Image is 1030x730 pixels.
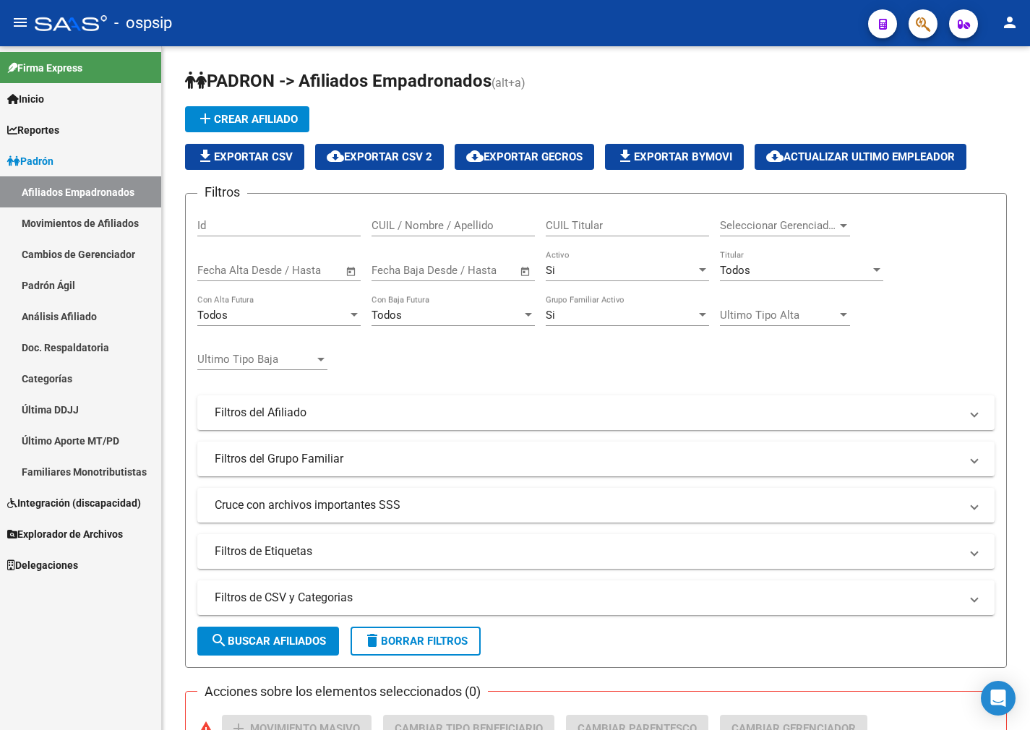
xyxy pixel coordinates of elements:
[617,147,634,165] mat-icon: file_download
[7,153,53,169] span: Padrón
[1001,14,1018,31] mat-icon: person
[197,150,293,163] span: Exportar CSV
[546,309,555,322] span: Si
[455,144,594,170] button: Exportar GECROS
[197,110,214,127] mat-icon: add
[197,627,339,656] button: Buscar Afiliados
[443,264,513,277] input: Fecha fin
[720,309,837,322] span: Ultimo Tipo Alta
[720,264,750,277] span: Todos
[981,681,1016,716] div: Open Intercom Messenger
[210,635,326,648] span: Buscar Afiliados
[197,488,995,523] mat-expansion-panel-header: Cruce con archivos importantes SSS
[197,353,314,366] span: Ultimo Tipo Baja
[197,309,228,322] span: Todos
[315,144,444,170] button: Exportar CSV 2
[197,442,995,476] mat-expansion-panel-header: Filtros del Grupo Familiar
[755,144,966,170] button: Actualizar ultimo Empleador
[210,632,228,649] mat-icon: search
[197,682,488,702] h3: Acciones sobre los elementos seleccionados (0)
[327,150,432,163] span: Exportar CSV 2
[466,147,484,165] mat-icon: cloud_download
[197,113,298,126] span: Crear Afiliado
[327,147,344,165] mat-icon: cloud_download
[7,91,44,107] span: Inicio
[617,150,732,163] span: Exportar Bymovi
[215,544,960,559] mat-panel-title: Filtros de Etiquetas
[185,144,304,170] button: Exportar CSV
[185,71,492,91] span: PADRON -> Afiliados Empadronados
[720,219,837,232] span: Seleccionar Gerenciador
[518,263,534,280] button: Open calendar
[766,147,784,165] mat-icon: cloud_download
[197,182,247,202] h3: Filtros
[343,263,360,280] button: Open calendar
[351,627,481,656] button: Borrar Filtros
[605,144,744,170] button: Exportar Bymovi
[215,451,960,467] mat-panel-title: Filtros del Grupo Familiar
[372,309,402,322] span: Todos
[197,395,995,430] mat-expansion-panel-header: Filtros del Afiliado
[466,150,583,163] span: Exportar GECROS
[215,590,960,606] mat-panel-title: Filtros de CSV y Categorias
[364,632,381,649] mat-icon: delete
[12,14,29,31] mat-icon: menu
[197,264,256,277] input: Fecha inicio
[492,76,525,90] span: (alt+a)
[766,150,955,163] span: Actualizar ultimo Empleador
[215,497,960,513] mat-panel-title: Cruce con archivos importantes SSS
[364,635,468,648] span: Borrar Filtros
[197,147,214,165] mat-icon: file_download
[7,557,78,573] span: Delegaciones
[372,264,430,277] input: Fecha inicio
[197,534,995,569] mat-expansion-panel-header: Filtros de Etiquetas
[185,106,309,132] button: Crear Afiliado
[7,122,59,138] span: Reportes
[114,7,172,39] span: - ospsip
[7,526,123,542] span: Explorador de Archivos
[7,60,82,76] span: Firma Express
[7,495,141,511] span: Integración (discapacidad)
[546,264,555,277] span: Si
[215,405,960,421] mat-panel-title: Filtros del Afiliado
[269,264,339,277] input: Fecha fin
[197,580,995,615] mat-expansion-panel-header: Filtros de CSV y Categorias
